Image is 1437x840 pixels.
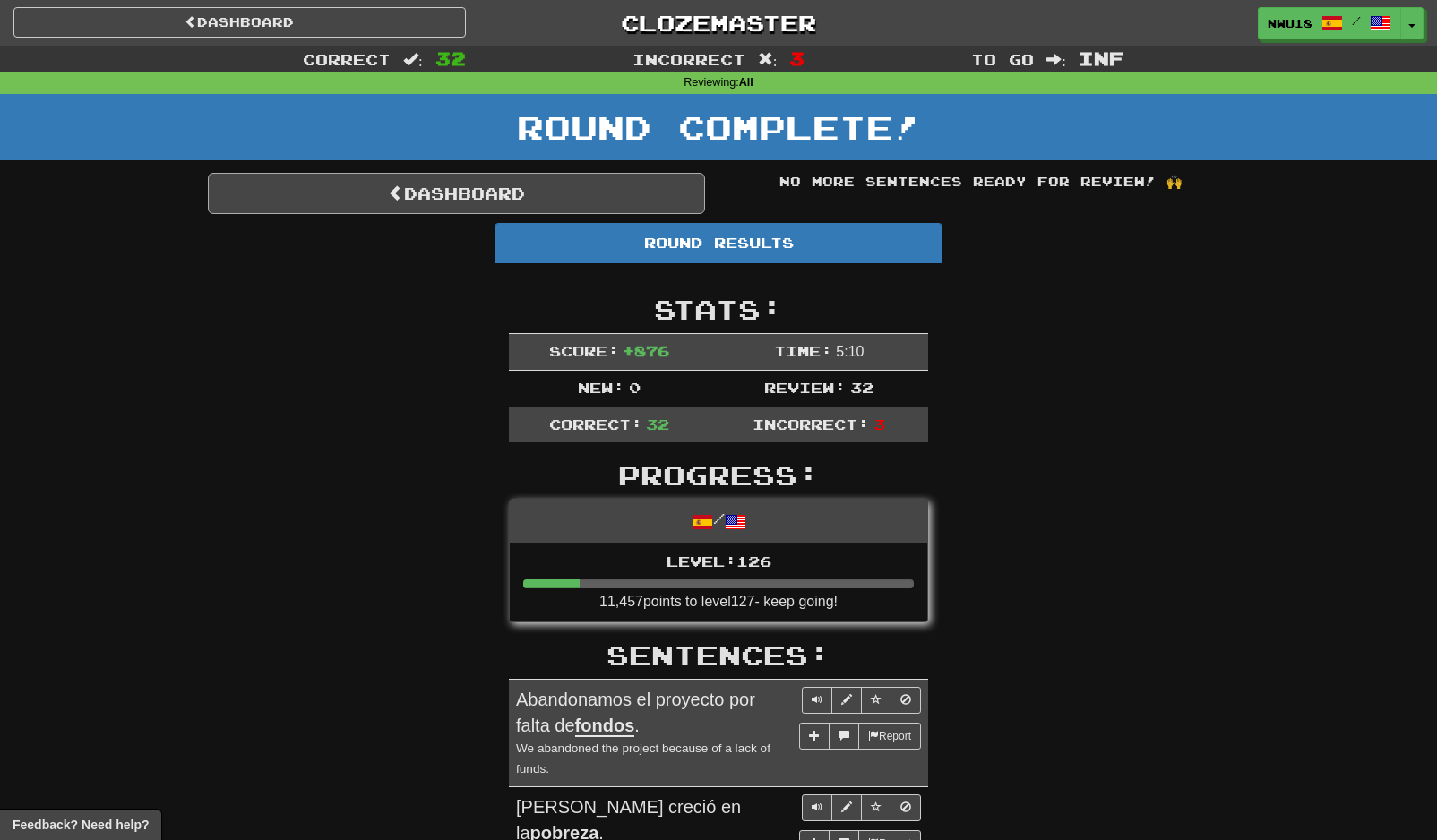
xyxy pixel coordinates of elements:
span: Time: [774,342,832,359]
span: 5 : 10 [836,344,864,359]
div: Round Results [495,224,942,263]
a: nwu18 / [1258,7,1401,39]
button: Toggle favorite [861,687,891,714]
span: : [1046,52,1066,67]
span: nwu18 [1268,15,1312,31]
button: Edit sentence [831,794,862,821]
span: New: [578,379,624,396]
button: Edit sentence [831,687,862,714]
h2: Sentences: [509,640,928,670]
div: Sentence controls [802,794,921,821]
li: 11,457 points to level 127 - keep going! [510,543,927,622]
button: Play sentence audio [802,687,832,714]
span: Incorrect: [753,416,869,433]
h2: Stats: [509,295,928,324]
span: To go [971,50,1034,68]
span: Inf [1079,47,1124,69]
div: Sentence controls [802,687,921,714]
button: Report [858,723,921,750]
span: Open feedback widget [13,816,149,834]
span: 32 [850,379,873,396]
span: Correct: [549,416,642,433]
span: 0 [629,379,641,396]
span: Score: [549,342,619,359]
span: Abandonamos el proyecto por falta de . [516,690,755,737]
span: 3 [873,416,885,433]
span: : [403,52,423,67]
span: Correct [303,50,391,68]
span: : [758,52,778,67]
span: Incorrect [632,50,745,68]
button: Toggle ignore [891,794,921,821]
span: Review: [764,379,846,396]
span: / [1352,14,1361,27]
span: 32 [435,47,466,69]
div: No more sentences ready for review! 🙌 [732,173,1229,191]
a: Dashboard [13,7,466,38]
a: Dashboard [208,173,705,214]
h2: Progress: [509,460,928,490]
div: / [510,500,927,542]
button: Add sentence to collection [799,723,830,750]
u: fondos [575,716,635,737]
span: Level: 126 [667,553,771,570]
strong: All [739,76,753,89]
span: 32 [646,416,669,433]
small: We abandoned the project because of a lack of funds. [516,741,770,776]
div: More sentence controls [799,723,921,750]
button: Toggle favorite [861,794,891,821]
button: Toggle ignore [891,687,921,714]
span: + 876 [623,342,669,359]
h1: Round Complete! [6,109,1431,145]
a: Clozemaster [493,7,945,39]
button: Play sentence audio [802,794,832,821]
span: 3 [789,47,805,69]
